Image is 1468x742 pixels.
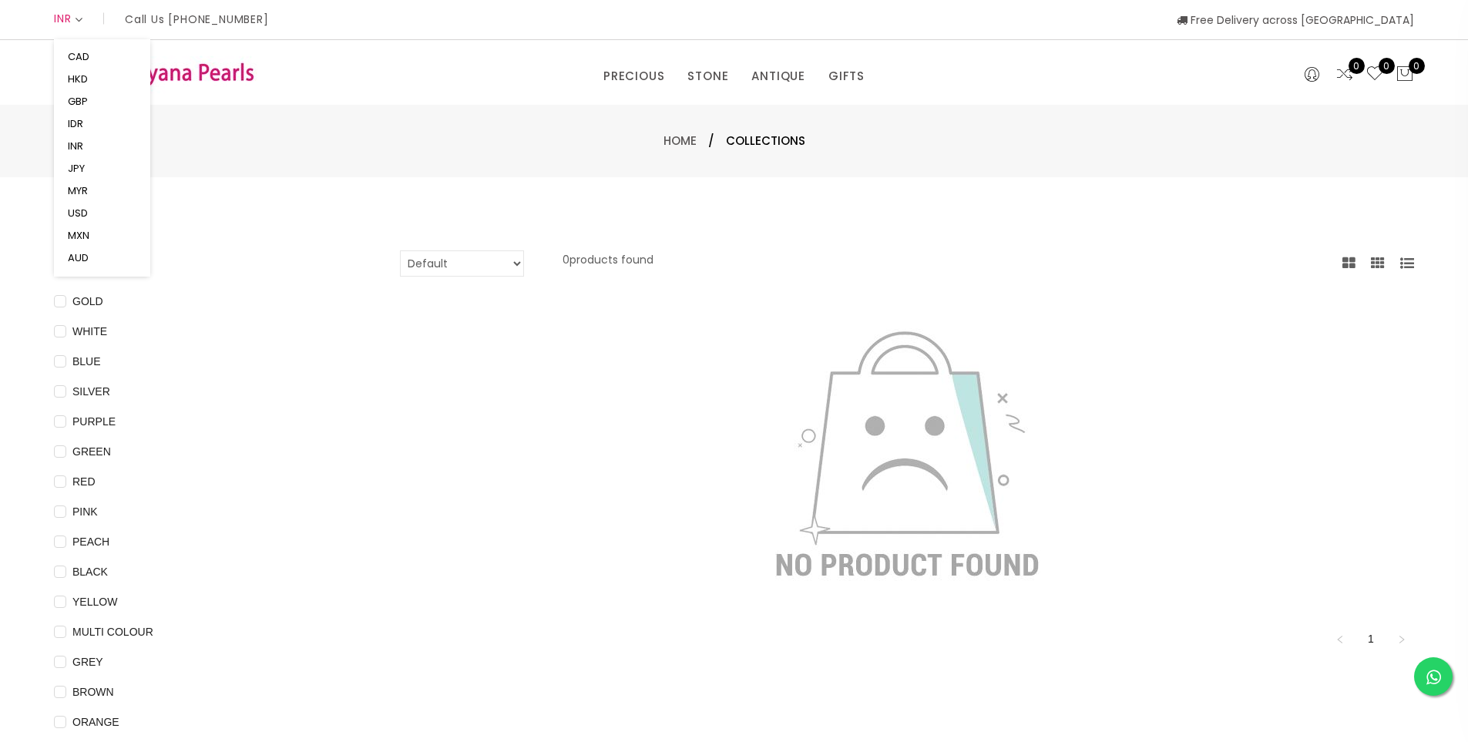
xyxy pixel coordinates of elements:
span: Collections [726,132,805,150]
span: YELLOW [66,593,123,610]
span: / [708,132,714,150]
span: MULTI COLOUR [66,623,160,640]
span: GOLD [66,293,109,310]
a: Home [663,133,697,149]
a: 0 [1366,65,1384,85]
img: not-found.jpg [757,304,1057,603]
button: IDR [63,112,88,135]
button: JPY [63,157,89,180]
span: ORANGE [66,713,126,730]
a: 0 [1335,65,1354,85]
button: MXN [63,224,94,247]
span: 0 [1379,58,1395,74]
p: 0 products found [563,250,653,277]
span: GREEN [66,443,117,460]
span: BROWN [66,683,120,700]
span: left [1335,635,1345,644]
button: CAD [63,45,94,68]
span: PEACH [66,533,116,550]
a: ANTIQUE [751,65,805,88]
a: PRECIOUS [603,65,664,88]
li: Previous Page [1328,626,1352,651]
span: RED [66,473,102,490]
span: BLACK [66,563,114,580]
span: BLUE [66,353,107,370]
a: 1 [1359,627,1382,650]
span: 0 [1349,58,1365,74]
a: GIFTS [828,65,865,88]
span: WHITE [66,323,113,340]
button: MYR [63,180,92,202]
span: PURPLE [66,413,122,430]
button: right [1389,626,1414,651]
button: USD [63,202,92,224]
span: PINK [66,503,104,520]
button: GBP [63,90,92,112]
h4: COLOR [54,250,354,269]
span: Free Delivery across [GEOGRAPHIC_DATA] [1177,12,1414,28]
button: AUD [63,247,93,269]
li: Next Page [1389,626,1414,651]
button: INR [63,135,88,157]
button: left [1328,626,1352,651]
li: 1 [1359,626,1383,651]
button: 0 [1396,65,1414,85]
a: STONE [687,65,728,88]
span: 0 [1409,58,1425,74]
p: Call Us [PHONE_NUMBER] [125,14,269,25]
span: SILVER [66,383,116,400]
button: HKD [63,68,92,90]
span: GREY [66,653,109,670]
span: right [1397,635,1406,644]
